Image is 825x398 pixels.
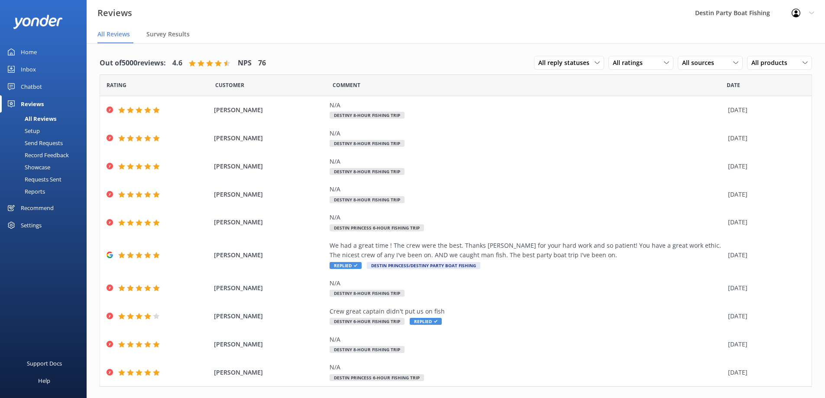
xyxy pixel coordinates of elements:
[214,368,326,377] span: [PERSON_NAME]
[330,290,404,297] span: Destiny 8-Hour Fishing Trip
[410,318,442,325] span: Replied
[330,335,724,344] div: N/A
[5,137,87,149] a: Send Requests
[330,168,404,175] span: Destiny 8-Hour Fishing Trip
[5,149,69,161] div: Record Feedback
[330,362,724,372] div: N/A
[21,199,54,217] div: Recommend
[21,43,37,61] div: Home
[5,173,61,185] div: Requests Sent
[727,81,740,89] span: Date
[728,250,801,260] div: [DATE]
[21,78,42,95] div: Chatbot
[214,133,326,143] span: [PERSON_NAME]
[5,149,87,161] a: Record Feedback
[5,161,50,173] div: Showcase
[330,140,404,147] span: Destiny 8-Hour Fishing Trip
[330,213,724,222] div: N/A
[100,58,166,69] h4: Out of 5000 reviews:
[333,81,360,89] span: Question
[538,58,595,68] span: All reply statuses
[107,81,126,89] span: Date
[728,283,801,293] div: [DATE]
[5,125,40,137] div: Setup
[5,185,45,197] div: Reports
[728,217,801,227] div: [DATE]
[682,58,719,68] span: All sources
[330,262,362,269] span: Replied
[21,61,36,78] div: Inbox
[258,58,266,69] h4: 76
[728,162,801,171] div: [DATE]
[613,58,648,68] span: All ratings
[5,113,87,125] a: All Reviews
[330,184,724,194] div: N/A
[38,372,50,389] div: Help
[728,340,801,349] div: [DATE]
[330,196,404,203] span: Destiny 8-Hour Fishing Trip
[5,113,56,125] div: All Reviews
[728,133,801,143] div: [DATE]
[214,190,326,199] span: [PERSON_NAME]
[728,190,801,199] div: [DATE]
[97,30,130,39] span: All Reviews
[330,346,404,353] span: Destiny 8-Hour Fishing Trip
[728,105,801,115] div: [DATE]
[172,58,182,69] h4: 4.6
[751,58,793,68] span: All products
[146,30,190,39] span: Survey Results
[5,125,87,137] a: Setup
[330,112,404,119] span: Destiny 8-Hour Fishing Trip
[214,340,326,349] span: [PERSON_NAME]
[5,173,87,185] a: Requests Sent
[5,185,87,197] a: Reports
[215,81,244,89] span: Date
[5,161,87,173] a: Showcase
[214,217,326,227] span: [PERSON_NAME]
[238,58,252,69] h4: NPS
[97,6,132,20] h3: Reviews
[330,278,724,288] div: N/A
[330,100,724,110] div: N/A
[367,262,480,269] span: Destin Princess/Destiny Party Boat Fishing
[214,283,326,293] span: [PERSON_NAME]
[214,105,326,115] span: [PERSON_NAME]
[330,318,404,325] span: Destiny 6-Hour Fishing Trip
[728,368,801,377] div: [DATE]
[330,129,724,138] div: N/A
[27,355,62,372] div: Support Docs
[13,15,63,29] img: yonder-white-logo.png
[728,311,801,321] div: [DATE]
[330,241,724,260] div: We had a great time ! The crew were the best. Thanks [PERSON_NAME] for your hard work and so pati...
[21,95,44,113] div: Reviews
[330,224,424,231] span: Destin Princess 6-Hour Fishing Trip
[330,374,424,381] span: Destin Princess 6-Hour Fishing Trip
[21,217,42,234] div: Settings
[214,162,326,171] span: [PERSON_NAME]
[214,250,326,260] span: [PERSON_NAME]
[330,307,724,316] div: Crew great captain didn't put us on fish
[5,137,63,149] div: Send Requests
[330,157,724,166] div: N/A
[214,311,326,321] span: [PERSON_NAME]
